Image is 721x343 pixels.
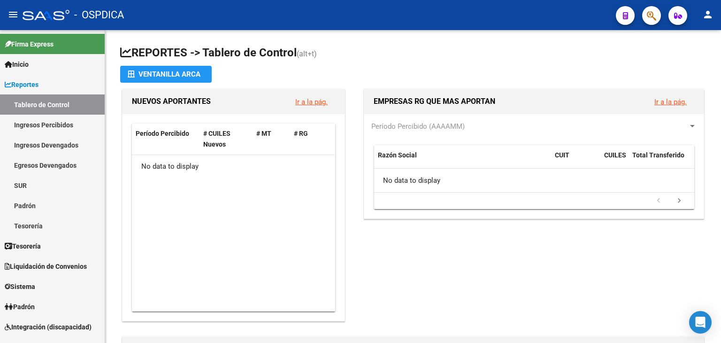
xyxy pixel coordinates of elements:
[5,39,54,49] span: Firma Express
[551,145,600,176] datatable-header-cell: CUIT
[136,130,189,137] span: Período Percibido
[650,196,667,206] a: go to previous page
[256,130,271,137] span: # MT
[378,151,417,159] span: Razón Social
[253,124,290,155] datatable-header-cell: # MT
[5,59,29,70] span: Inicio
[8,9,19,20] mat-icon: menu
[374,145,551,176] datatable-header-cell: Razón Social
[629,145,694,176] datatable-header-cell: Total Transferido
[654,98,687,106] a: Ir a la pág.
[670,196,688,206] a: go to next page
[689,311,712,334] div: Open Intercom Messenger
[297,49,317,58] span: (alt+t)
[74,5,124,25] span: - OSPDICA
[120,45,706,62] h1: REPORTES -> Tablero de Control
[132,97,211,106] span: NUEVOS APORTANTES
[374,169,694,192] div: No data to display
[5,281,35,292] span: Sistema
[371,122,465,131] span: Período Percibido (AAAAMM)
[702,9,713,20] mat-icon: person
[132,155,335,179] div: No data to display
[5,302,35,312] span: Padrón
[295,98,328,106] a: Ir a la pág.
[132,124,199,155] datatable-header-cell: Período Percibido
[128,66,204,83] div: Ventanilla ARCA
[632,151,684,159] span: Total Transferido
[604,151,626,159] span: CUILES
[5,241,41,251] span: Tesorería
[294,130,308,137] span: # RG
[120,66,212,83] button: Ventanilla ARCA
[647,93,694,110] button: Ir a la pág.
[290,124,328,155] datatable-header-cell: # RG
[600,145,629,176] datatable-header-cell: CUILES
[5,79,38,90] span: Reportes
[5,322,92,332] span: Integración (discapacidad)
[555,151,569,159] span: CUIT
[374,97,495,106] span: EMPRESAS RG QUE MAS APORTAN
[203,130,230,148] span: # CUILES Nuevos
[199,124,253,155] datatable-header-cell: # CUILES Nuevos
[5,261,87,272] span: Liquidación de Convenios
[288,93,335,110] button: Ir a la pág.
